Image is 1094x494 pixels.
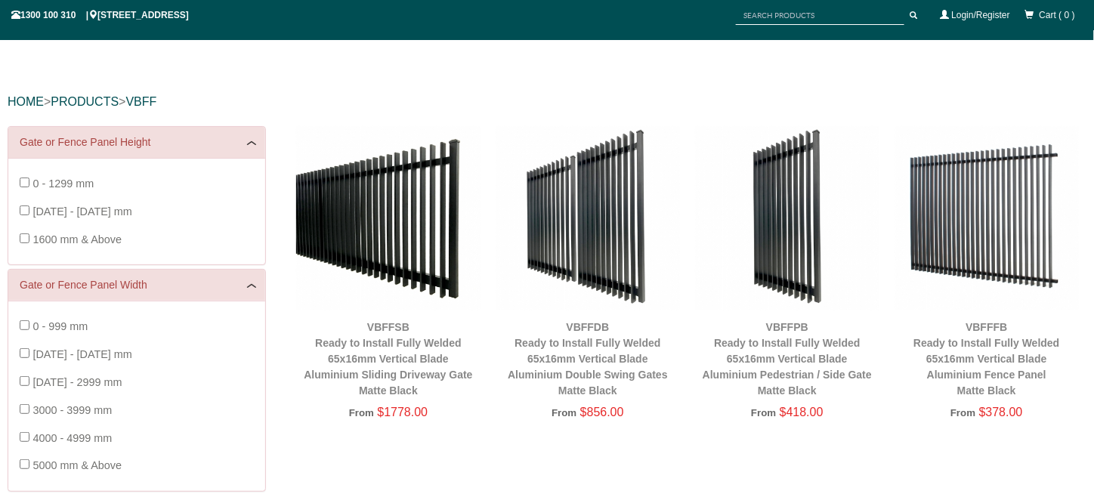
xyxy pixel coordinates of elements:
[950,407,975,418] span: From
[1040,10,1075,20] span: Cart ( 0 )
[11,10,189,20] span: 1300 100 310 | [STREET_ADDRESS]
[552,407,576,418] span: From
[780,406,824,418] span: $418.00
[349,407,374,418] span: From
[8,78,1086,126] div: > >
[913,321,1059,397] a: VBFFFBReady to Install Fully Welded 65x16mm Vertical BladeAluminium Fence PanelMatte Black
[751,407,776,418] span: From
[32,205,131,218] span: [DATE] - [DATE] mm
[32,348,131,360] span: [DATE] - [DATE] mm
[20,134,254,150] a: Gate or Fence Panel Height
[32,376,122,388] span: [DATE] - 2999 mm
[695,126,879,310] img: VBFFPB - Ready to Install Fully Welded 65x16mm Vertical Blade - Aluminium Pedestrian / Side Gate ...
[296,126,481,310] img: VBFFSB - Ready to Install Fully Welded 65x16mm Vertical Blade - Aluminium Sliding Driveway Gate -...
[32,459,122,471] span: 5000 mm & Above
[736,6,904,25] input: SEARCH PRODUCTS
[304,321,472,397] a: VBFFSBReady to Install Fully Welded 65x16mm Vertical BladeAluminium Sliding Driveway GateMatte Black
[952,10,1010,20] a: Login/Register
[32,233,122,245] span: 1600 mm & Above
[32,404,112,416] span: 3000 - 3999 mm
[895,126,1079,310] img: VBFFFB - Ready to Install Fully Welded 65x16mm Vertical Blade - Aluminium Fence Panel - Matte Bla...
[377,406,428,418] span: $1778.00
[8,95,44,108] a: HOME
[32,432,112,444] span: 4000 - 4999 mm
[580,406,624,418] span: $856.00
[125,95,156,108] a: vbff
[32,320,88,332] span: 0 - 999 mm
[496,126,680,310] img: VBFFDB - Ready to Install Fully Welded 65x16mm Vertical Blade - Aluminium Double Swing Gates - Ma...
[51,95,119,108] a: PRODUCTS
[508,321,668,397] a: VBFFDBReady to Install Fully Welded 65x16mm Vertical BladeAluminium Double Swing GatesMatte Black
[32,178,94,190] span: 0 - 1299 mm
[20,277,254,293] a: Gate or Fence Panel Width
[979,406,1023,418] span: $378.00
[703,321,872,397] a: VBFFPBReady to Install Fully Welded 65x16mm Vertical BladeAluminium Pedestrian / Side GateMatte B...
